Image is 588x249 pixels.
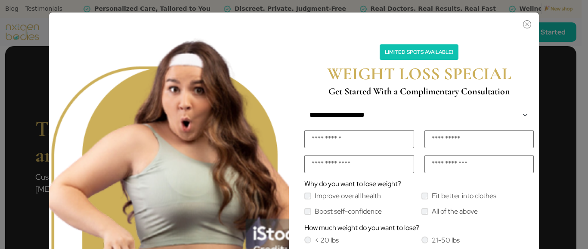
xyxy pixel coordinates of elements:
[315,208,382,215] label: Boost self-confidence
[432,208,478,215] label: All of the above
[304,224,419,231] label: How much weight do you want to lose?
[304,181,401,187] label: Why do you want to lose weight?
[299,17,533,27] button: Close
[315,237,339,244] label: < 20 lbs
[304,107,534,123] select: Default select example
[432,237,460,244] label: 21-50 lbs
[315,193,381,199] label: Improve overall health
[306,86,532,97] h4: Get Started With a Complimentary Consultation
[306,63,532,84] h2: WEIGHT LOSS SPECIAL
[380,44,458,60] p: Limited Spots Available!
[432,193,496,199] label: Fit better into clothes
